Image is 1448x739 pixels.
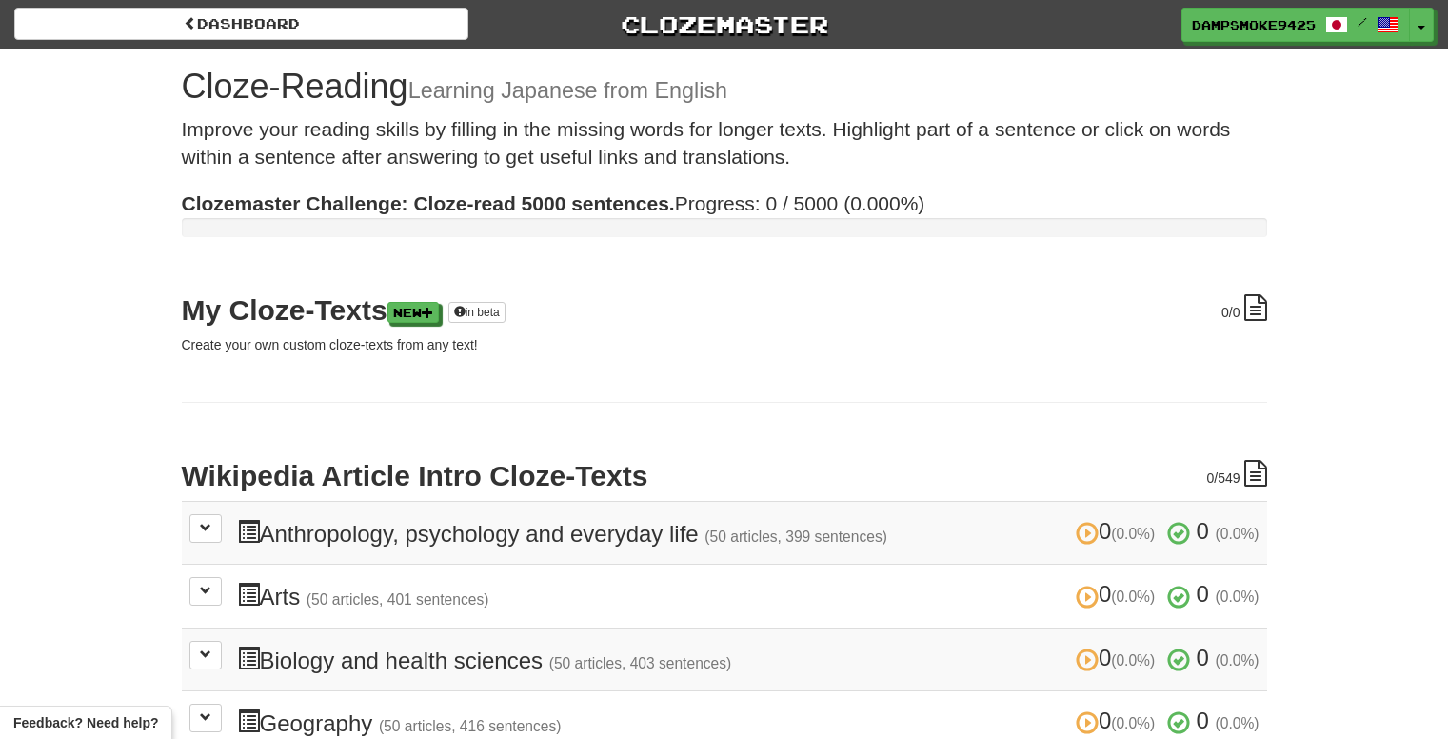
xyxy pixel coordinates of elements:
[182,115,1267,171] p: Improve your reading skills by filling in the missing words for longer texts. Highlight part of a...
[1216,526,1260,542] small: (0.0%)
[182,192,925,214] span: Progress: 0 / 5000 (0.000%)
[1206,470,1214,486] span: 0
[1181,8,1410,42] a: DampSmoke9425 /
[549,655,732,671] small: (50 articles, 403 sentences)
[182,460,1267,491] h2: Wikipedia Article Intro Cloze-Texts
[1111,526,1155,542] small: (0.0%)
[1111,652,1155,669] small: (0.0%)
[448,302,506,323] a: in beta
[237,582,1260,609] h3: Arts
[1197,645,1209,670] span: 0
[13,713,158,732] span: Open feedback widget
[1216,589,1260,605] small: (0.0%)
[1216,715,1260,731] small: (0.0%)
[1197,581,1209,607] span: 0
[1111,715,1155,731] small: (0.0%)
[182,294,1267,326] h2: My Cloze-Texts
[1197,708,1209,733] span: 0
[237,646,1260,673] h3: Biology and health sciences
[237,519,1260,547] h3: Anthropology, psychology and everyday life
[387,302,439,323] a: New
[1076,708,1161,733] span: 0
[1221,294,1266,322] div: /0
[307,591,489,608] small: (50 articles, 401 sentences)
[182,68,1267,106] h1: Cloze-Reading
[497,8,951,41] a: Clozemaster
[1358,15,1367,29] span: /
[1111,589,1155,605] small: (0.0%)
[14,8,468,40] a: Dashboard
[1206,460,1266,488] div: /549
[379,718,562,734] small: (50 articles, 416 sentences)
[1076,645,1161,670] span: 0
[1197,518,1209,544] span: 0
[237,709,1260,736] h3: Geography
[1192,16,1316,33] span: DampSmoke9425
[1216,652,1260,669] small: (0.0%)
[182,192,675,214] strong: Clozemaster Challenge: Cloze-read 5000 sentences.
[704,529,887,545] small: (50 articles, 399 sentences)
[1221,305,1229,320] span: 0
[1076,518,1161,544] span: 0
[182,335,1267,354] p: Create your own custom cloze-texts from any text!
[408,78,727,103] small: Learning Japanese from English
[1076,581,1161,607] span: 0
